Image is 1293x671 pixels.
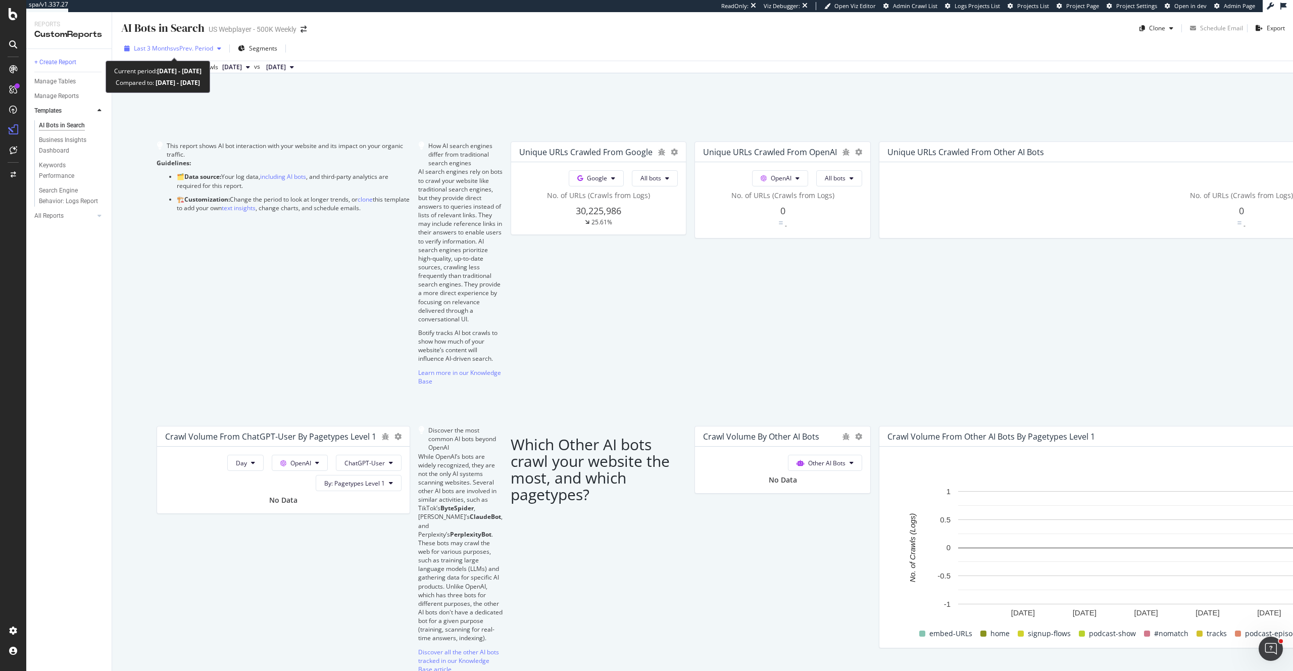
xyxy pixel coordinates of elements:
[1239,205,1244,217] span: 0
[511,141,686,418] div: Unique URLs Crawled from GoogleGoogleAll botsNo. of URLs (Crawls from Logs)30,225,98625.61%
[1089,628,1136,640] span: podcast-show
[116,77,200,88] div: Compared to:
[167,141,410,159] div: This report shows AI bot interaction with your website and its impact on your organic traffic.
[209,24,296,34] div: US Webplayer - 500K Weekly
[34,211,94,221] a: All Reports
[1259,637,1283,661] iframe: Intercom live chat
[236,459,247,467] span: Day
[165,432,376,442] div: Crawl Volume from ChatGPT-User by Pagetypes Level 1
[120,20,205,36] div: AI Bots in Search
[34,211,64,221] div: All Reports
[154,78,200,87] b: [DATE] - [DATE]
[1134,608,1158,617] text: [DATE]
[1267,24,1285,32] div: Export
[34,76,76,87] div: Manage Tables
[34,106,62,116] div: Templates
[266,63,286,72] span: 2025 May. 31st
[39,185,105,207] a: Search Engine Behavior: Logs Report
[428,141,503,167] div: How AI search engines differ from traditional search engines
[731,190,834,200] span: No. of URLs (Crawls from Logs)
[694,141,871,418] div: Unique URLs Crawled from OpenAIOpenAIAll botsNo. of URLs (Crawls from Logs)0Equal-
[39,120,85,131] div: AI Bots in Search
[173,44,213,53] span: vs Prev. Period
[893,2,937,10] span: Admin Crawl List
[1149,24,1165,32] div: Clone
[227,455,264,471] button: Day
[316,475,402,491] button: By: Pagetypes Level 1
[703,147,837,157] div: Unique URLs Crawled from OpenAI
[34,57,105,68] a: + Create Report
[929,628,972,640] span: embed-URLs
[218,61,254,73] button: [DATE]
[825,174,846,182] span: All bots
[34,91,79,102] div: Manage Reports
[1190,190,1293,200] span: No. of URLs (Crawls from Logs)
[947,487,951,496] text: 1
[908,513,917,583] text: No. of Crawls (Logs)
[1214,2,1255,10] a: Admin Page
[511,436,686,503] h2: Which Other AI bots crawl your website the most, and which pagetypes?
[780,205,785,217] span: 0
[883,2,937,10] a: Admin Crawl List
[1057,2,1099,10] a: Project Page
[344,459,385,467] span: ChatGPT-User
[428,426,503,452] div: Discover the most common AI bots beyond OpenAI
[177,172,410,189] p: 🗂️ Your log data, , and third-party analytics are required for this report.
[658,149,666,156] div: bug
[272,455,328,471] button: OpenAI
[234,40,281,57] button: Segments
[842,149,850,156] div: bug
[808,459,846,467] span: Other AI Bots
[324,479,385,488] span: By: Pagetypes Level 1
[576,205,621,217] span: 30,225,986
[1224,2,1255,10] span: Admin Page
[34,76,105,87] a: Manage Tables
[120,40,225,57] button: Last 3 MonthsvsPrev. Period
[249,44,277,53] span: Segments
[769,475,797,485] div: No Data
[134,44,173,53] span: Last 3 Months
[418,368,501,386] a: Learn more in our Knowledge Base
[262,61,298,73] button: [DATE]
[1200,24,1243,32] div: Schedule Email
[381,433,389,440] div: bug
[1237,221,1241,224] img: Equal
[39,185,98,207] div: Search Engine Behavior: Logs Report
[1174,2,1207,10] span: Open in dev
[771,174,791,182] span: OpenAI
[450,530,491,539] strong: PerplexityBot
[34,20,104,29] div: Reports
[39,135,97,156] div: Business Insights Dashboard
[418,167,503,323] p: AI search engines rely on bots to crawl your website like traditional search engines, but they pr...
[470,512,501,521] strong: ClaudeBot
[34,57,76,68] div: + Create Report
[1008,2,1049,10] a: Projects List
[222,63,242,72] span: 2025 Sep. 6th
[752,170,808,186] button: OpenAI
[1165,2,1207,10] a: Open in dev
[222,204,256,212] a: text insights
[1244,221,1246,230] div: -
[834,2,876,10] span: Open Viz Editor
[785,221,787,230] div: -
[1017,2,1049,10] span: Projects List
[1154,628,1188,640] span: #nomatch
[955,2,1000,10] span: Logs Projects List
[39,160,105,181] a: Keywords Performance
[587,174,607,182] span: Google
[591,218,612,226] div: 25.61%
[779,221,783,224] img: Equal
[157,159,191,167] strong: Guidelines:
[937,571,951,580] text: -0.5
[721,2,749,10] div: ReadOnly:
[418,328,503,363] p: Botify tracks AI bot crawls to show how much of your website’s content will influence AI-driven s...
[1196,608,1219,617] text: [DATE]
[157,67,202,75] b: [DATE] - [DATE]
[887,432,1095,442] div: Crawl Volume from Other AI Bots by Pagetypes Level 1
[816,170,862,186] button: All bots
[1186,20,1243,36] button: Schedule Email
[947,543,951,552] text: 0
[944,600,951,608] text: -1
[358,195,373,204] a: clone
[940,515,951,524] text: 0.5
